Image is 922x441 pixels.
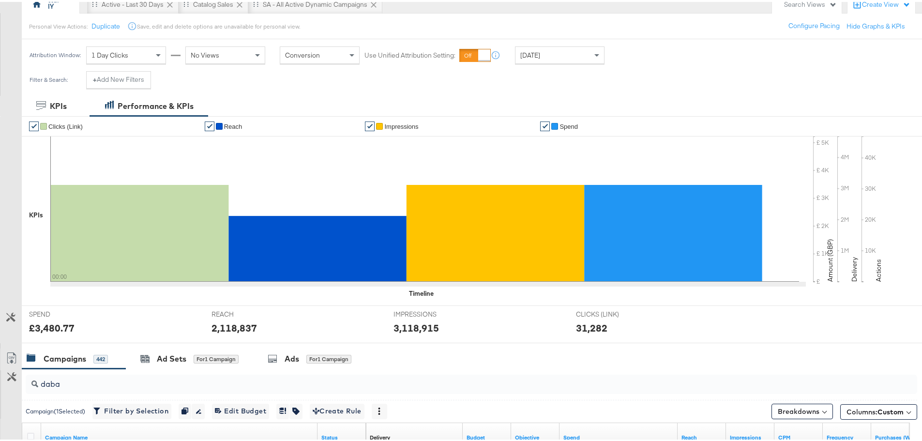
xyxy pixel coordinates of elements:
text: Amount (GBP) [826,237,834,280]
div: for 1 Campaign [194,353,239,362]
a: The maximum amount you're willing to spend on your ads, on average each day or over the lifetime ... [467,432,507,440]
text: Actions [874,257,883,280]
div: £3,480.77 [29,319,75,333]
a: Your campaign's objective. [515,432,556,440]
span: SPEND [29,308,102,317]
span: Clicks (Link) [48,121,83,128]
label: Use Unified Attribution Setting: [364,49,455,58]
button: Duplicate [91,20,120,29]
div: 31,282 [576,319,607,333]
a: The number of people your ad was served to. [681,432,722,440]
div: 442 [93,353,108,362]
span: Custom [877,406,904,414]
span: Filter by Selection [95,403,168,415]
button: Filter by Selection [92,402,171,417]
button: Configure Pacing [782,15,846,33]
span: [DATE] [520,49,540,58]
div: Performance & KPIs [118,99,194,110]
span: 1 Day Clicks [91,49,128,58]
div: 2,118,837 [212,319,257,333]
button: Edit Budget [212,402,269,417]
div: Ad Sets [157,351,186,363]
span: IMPRESSIONS [393,308,466,317]
a: The total amount spent to date. [563,432,674,440]
div: KPIs [29,209,43,218]
div: Ads [285,351,299,363]
div: 3,118,915 [393,319,439,333]
a: ✔ [365,120,375,129]
a: The number of times your ad was served. On mobile apps an ad is counted as served the first time ... [730,432,771,440]
a: Reflects the ability of your Ad Campaign to achieve delivery based on ad states, schedule and bud... [370,432,390,440]
div: Personal View Actions: [29,21,88,29]
input: Search Campaigns by Name, ID or Objective [38,369,835,388]
span: REACH [212,308,284,317]
a: Your campaign name. [45,432,314,440]
a: ✔ [540,120,550,129]
div: Save, edit and delete options are unavailable for personal view. [137,21,300,29]
button: Create Rule [310,402,364,417]
span: CLICKS (LINK) [576,308,649,317]
span: Impressions [384,121,418,128]
a: ✔ [29,120,39,129]
span: Reach [224,121,242,128]
span: Create Rule [313,403,362,415]
span: Columns: [846,405,904,415]
div: Campaigns [44,351,86,363]
div: Delivery [370,432,390,440]
span: Spend [559,121,578,128]
button: Hide Graphs & KPIs [846,20,905,29]
button: Columns:Custom [840,402,917,418]
a: Shows the current state of your Ad Campaign. [321,432,362,440]
div: KPIs [50,99,67,110]
button: Breakdowns [771,402,833,417]
div: Attribution Window: [29,50,81,57]
span: No Views [191,49,219,58]
div: Filter & Search: [29,75,68,81]
a: The average number of times your ad was served to each person. [827,432,867,440]
span: Edit Budget [215,403,266,415]
a: The average cost you've paid to have 1,000 impressions of your ad. [778,432,819,440]
div: Timeline [409,287,434,296]
a: ✔ [205,120,214,129]
strong: + [93,73,97,82]
div: Campaign ( 1 Selected) [26,405,85,414]
span: Conversion [285,49,320,58]
text: Delivery [850,255,859,280]
div: for 1 Campaign [306,353,351,362]
button: +Add New Filters [86,69,151,87]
